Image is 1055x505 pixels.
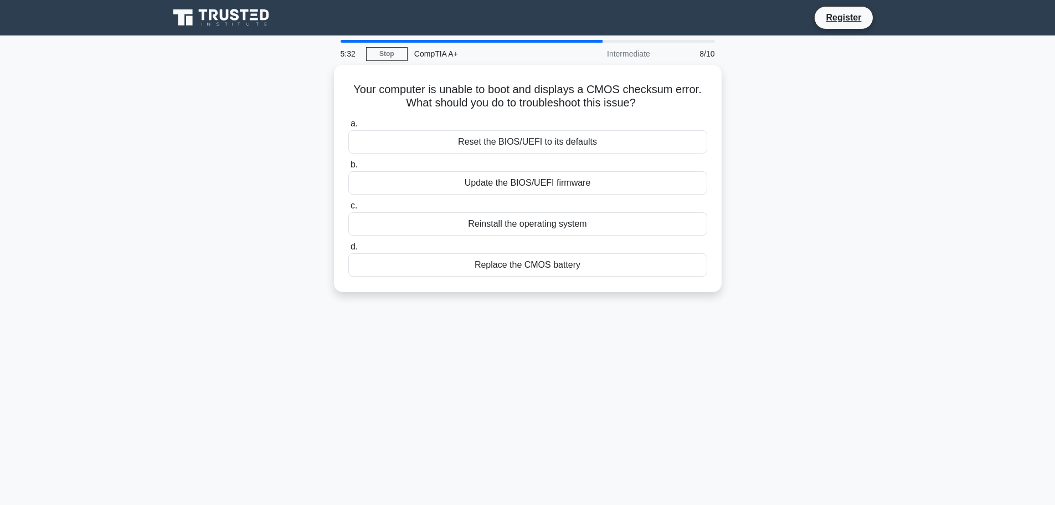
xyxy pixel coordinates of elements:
[351,119,358,128] span: a.
[351,201,357,210] span: c.
[348,171,707,195] div: Update the BIOS/UEFI firmware
[348,212,707,236] div: Reinstall the operating system
[348,130,707,154] div: Reset the BIOS/UEFI to its defaults
[351,160,358,169] span: b.
[366,47,408,61] a: Stop
[819,11,868,24] a: Register
[560,43,657,65] div: Intermediate
[347,83,708,110] h5: Your computer is unable to boot and displays a CMOS checksum error. What should you do to trouble...
[334,43,366,65] div: 5:32
[408,43,560,65] div: CompTIA A+
[657,43,722,65] div: 8/10
[351,242,358,251] span: d.
[348,253,707,277] div: Replace the CMOS battery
